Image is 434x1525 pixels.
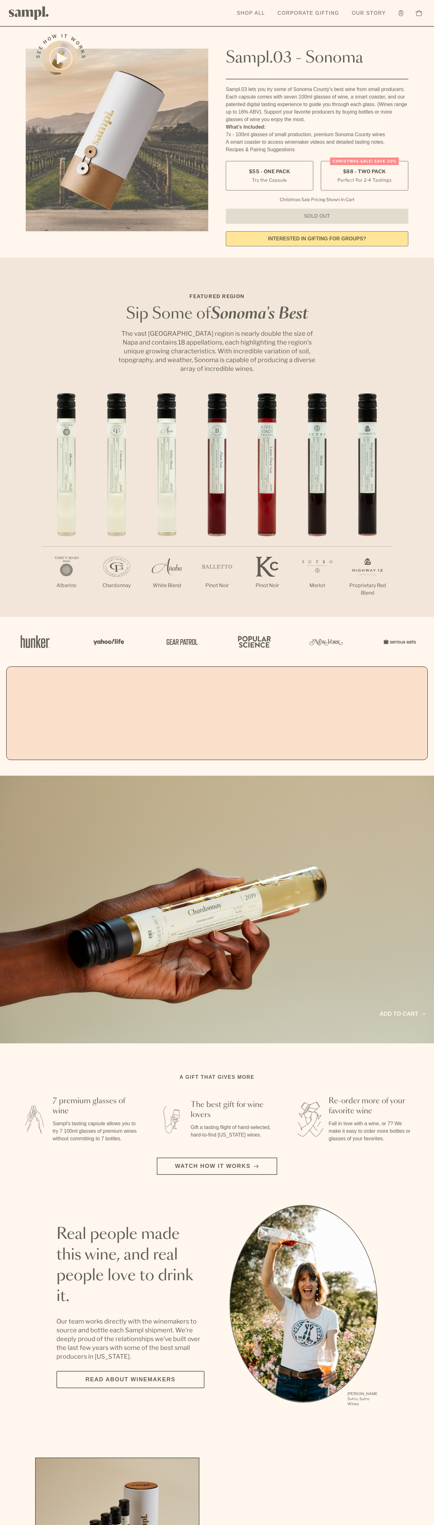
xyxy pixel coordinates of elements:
a: Read about Winemakers [56,1371,204,1388]
a: interested in gifting for groups? [226,231,408,246]
li: 3 / 7 [142,393,192,609]
li: 6 / 7 [292,393,342,609]
div: Christmas SALE! Save 20% [330,158,399,165]
li: 2 / 7 [92,393,142,609]
img: Artboard_7_5b34974b-f019-449e-91fb-745f8d0877ee_x450.png [380,628,418,655]
small: Try the Capsule [252,177,287,183]
img: Sampl logo [9,6,49,20]
button: Sold Out [226,209,408,224]
ul: carousel [230,1205,378,1407]
p: Chardonnay [92,582,142,589]
li: 1 / 7 [41,393,92,609]
p: Gift a tasting flight of hand-selected, hard-to-find [US_STATE] wines. [191,1124,276,1139]
li: Recipes & Pairing Suggestions [226,146,408,153]
p: Featured Region [117,293,317,300]
span: $88 - Two Pack [343,168,386,175]
p: Pinot Noir [192,582,242,589]
h2: A gift that gives more [180,1073,255,1081]
a: Add to cart [379,1010,425,1018]
img: Artboard_5_7fdae55a-36fd-43f7-8bfd-f74a06a2878e_x450.png [162,628,199,655]
a: Our Story [349,6,389,20]
button: See how it works [43,41,78,76]
img: Artboard_6_04f9a106-072f-468a-bdd7-f11783b05722_x450.png [89,628,127,655]
p: Merlot [292,582,342,589]
img: Sampl.03 - Sonoma [26,49,208,231]
em: Sonoma's Best [211,307,308,322]
li: 5 / 7 [242,393,292,609]
img: Artboard_1_c8cd28af-0030-4af1-819c-248e302c7f06_x450.png [16,628,54,655]
p: Albarino [41,582,92,589]
h2: Real people made this wine, and real people love to drink it. [56,1224,204,1307]
span: $55 - One Pack [249,168,290,175]
button: Watch how it works [157,1158,277,1175]
li: 4 / 7 [192,393,242,609]
div: Sampl.03 lets you try some of Sonoma County's best wine from small producers. Each capsule comes ... [226,86,408,123]
img: Artboard_4_28b4d326-c26e-48f9-9c80-911f17d6414e_x450.png [235,628,272,655]
h3: Re-order more of your favorite wine [329,1096,414,1116]
p: Fall in love with a wine, or 7? We make it easy to order more bottles or glasses of your favorites. [329,1120,414,1142]
li: Christmas Sale Pricing Shown In Cart [277,197,357,202]
p: Proprietary Red Blend [342,582,393,597]
img: Artboard_3_0b291449-6e8c-4d07-b2c2-3f3601a19cd1_x450.png [307,628,345,655]
div: slide 1 [230,1205,378,1407]
p: White Blend [142,582,192,589]
li: A smart coaster to access winemaker videos and detailed tasting notes. [226,138,408,146]
p: Sampl's tasting capsule allows you to try 7 100ml glasses of premium wines without committing to ... [53,1120,138,1142]
h3: The best gift for wine lovers [191,1100,276,1120]
small: Perfect For 2-4 Tastings [337,177,391,183]
h2: Sip Some of [117,307,317,322]
li: 7 / 7 [342,393,393,617]
strong: What’s Included: [226,124,266,130]
a: Corporate Gifting [274,6,342,20]
li: 7x - 100ml glasses of small production, premium Sonoma County wines [226,131,408,138]
p: Pinot Noir [242,582,292,589]
p: Our team works directly with the winemakers to source and bottle each Sampl shipment. We’re deepl... [56,1317,204,1361]
h1: Sampl.03 - Sonoma [226,49,408,67]
p: [PERSON_NAME] Sutro, Sutro Wines [347,1391,378,1406]
h3: 7 premium glasses of wine [53,1096,138,1116]
p: The vast [GEOGRAPHIC_DATA] region is nearly double the size of Napa and contains 18 appellations,... [117,329,317,373]
a: Shop All [234,6,268,20]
